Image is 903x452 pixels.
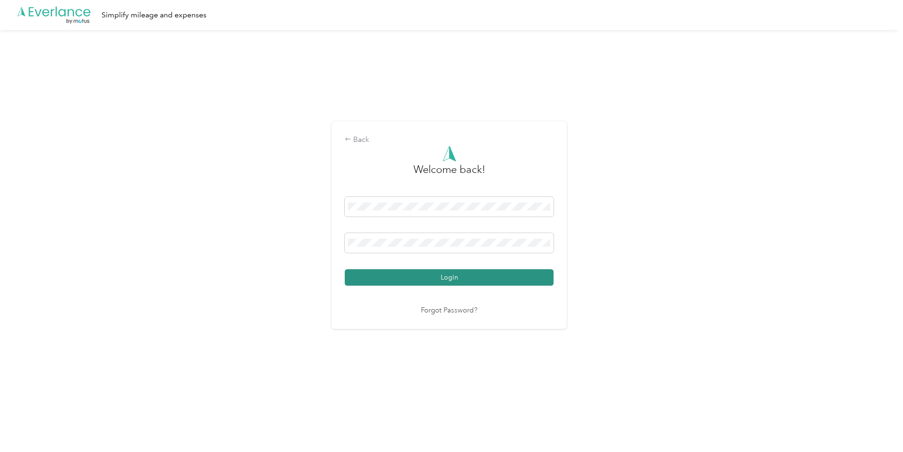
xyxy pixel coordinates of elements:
[413,162,485,187] h3: greeting
[345,134,554,146] div: Back
[850,399,903,452] iframe: Everlance-gr Chat Button Frame
[102,9,206,21] div: Simplify mileage and expenses
[421,305,477,316] a: Forgot Password?
[345,269,554,286] button: Login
